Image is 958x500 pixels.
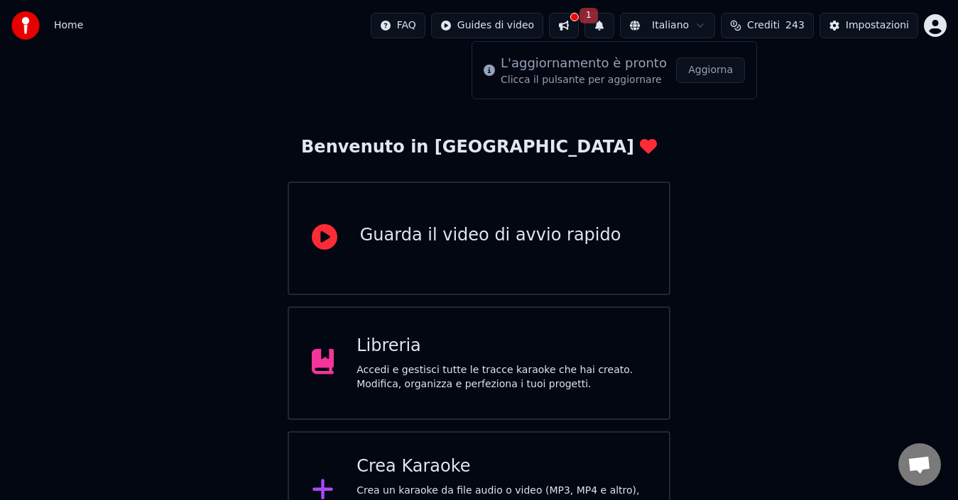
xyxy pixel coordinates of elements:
[54,18,83,33] span: Home
[360,224,621,247] div: Guarda il video di avvio rapido
[501,53,667,73] div: L'aggiornamento è pronto
[820,13,918,38] button: Impostazioni
[54,18,83,33] nav: breadcrumb
[501,73,667,87] div: Clicca il pulsante per aggiornare
[356,363,646,391] div: Accedi e gestisci tutte le tracce karaoke che hai creato. Modifica, organizza e perfeziona i tuoi...
[846,18,909,33] div: Impostazioni
[356,455,646,478] div: Crea Karaoke
[584,13,614,38] button: 1
[579,8,598,23] span: 1
[11,11,40,40] img: youka
[356,335,646,357] div: Libreria
[431,13,543,38] button: Guides di video
[785,18,805,33] span: 243
[747,18,780,33] span: Crediti
[301,136,657,159] div: Benvenuto in [GEOGRAPHIC_DATA]
[898,443,941,486] a: Aprire la chat
[676,57,745,83] button: Aggiorna
[371,13,425,38] button: FAQ
[721,13,814,38] button: Crediti243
